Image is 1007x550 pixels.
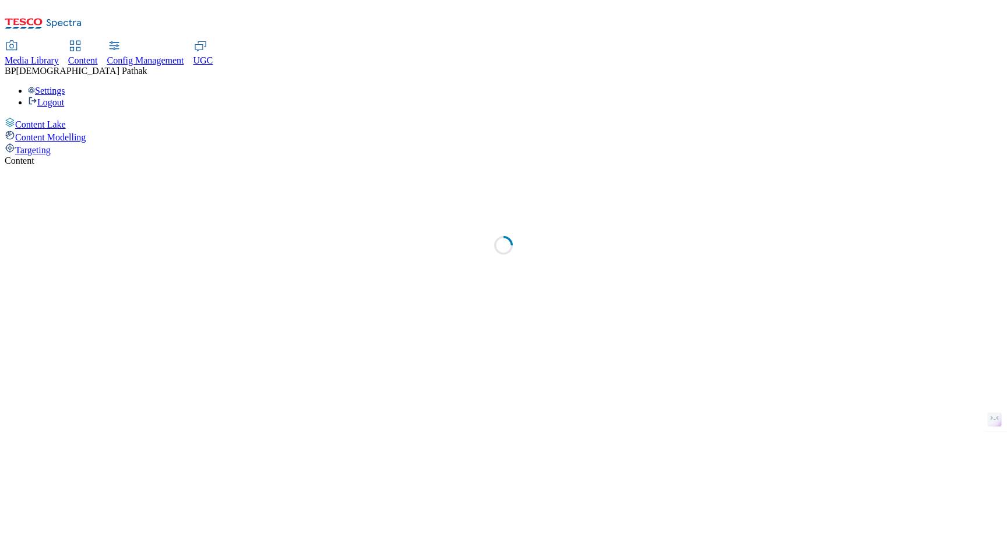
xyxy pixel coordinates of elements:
[5,66,16,76] span: BP
[68,55,98,65] span: Content
[5,143,1002,156] a: Targeting
[5,55,59,65] span: Media Library
[5,117,1002,130] a: Content Lake
[107,55,184,65] span: Config Management
[16,66,147,76] span: [DEMOGRAPHIC_DATA] Pathak
[5,156,1002,166] div: Content
[5,41,59,66] a: Media Library
[15,145,51,155] span: Targeting
[28,86,65,96] a: Settings
[28,97,64,107] a: Logout
[107,41,184,66] a: Config Management
[193,41,213,66] a: UGC
[5,130,1002,143] a: Content Modelling
[15,119,66,129] span: Content Lake
[15,132,86,142] span: Content Modelling
[68,41,98,66] a: Content
[193,55,213,65] span: UGC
